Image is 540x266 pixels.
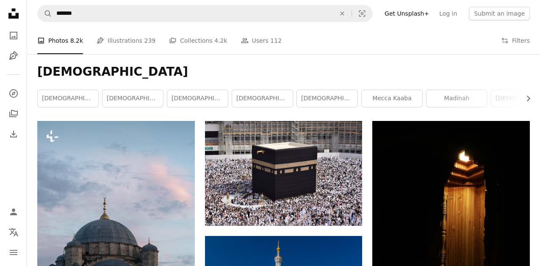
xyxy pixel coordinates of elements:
[352,5,372,22] button: Visual search
[372,223,530,230] a: white and red table cloth on table
[5,224,22,241] button: Language
[469,7,530,20] button: Submit an image
[205,170,363,177] a: Kaaba, Mecca
[37,5,373,22] form: Find visuals sitewide
[205,121,363,226] img: Kaaba, Mecca
[38,5,52,22] button: Search Unsplash
[501,27,530,54] button: Filters
[297,90,357,107] a: [DEMOGRAPHIC_DATA] background
[241,27,282,54] a: Users 112
[270,36,282,45] span: 112
[38,90,98,107] a: [DEMOGRAPHIC_DATA]
[167,90,228,107] a: [DEMOGRAPHIC_DATA]
[379,7,434,20] a: Get Unsplash+
[37,64,530,80] h1: [DEMOGRAPHIC_DATA]
[144,36,156,45] span: 239
[426,90,487,107] a: madinah
[5,47,22,64] a: Illustrations
[5,126,22,143] a: Download History
[97,27,155,54] a: Illustrations 239
[214,36,227,45] span: 4.2k
[5,203,22,220] a: Log in / Sign up
[5,85,22,102] a: Explore
[37,227,195,235] a: a large building with a large dome on top of it
[521,90,530,107] button: scroll list to the right
[434,7,462,20] a: Log in
[5,244,22,261] button: Menu
[362,90,422,107] a: mecca kaaba
[169,27,227,54] a: Collections 4.2k
[102,90,163,107] a: [DEMOGRAPHIC_DATA] wallpaper
[5,105,22,122] a: Collections
[5,27,22,44] a: Photos
[232,90,293,107] a: [DEMOGRAPHIC_DATA]
[333,5,352,22] button: Clear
